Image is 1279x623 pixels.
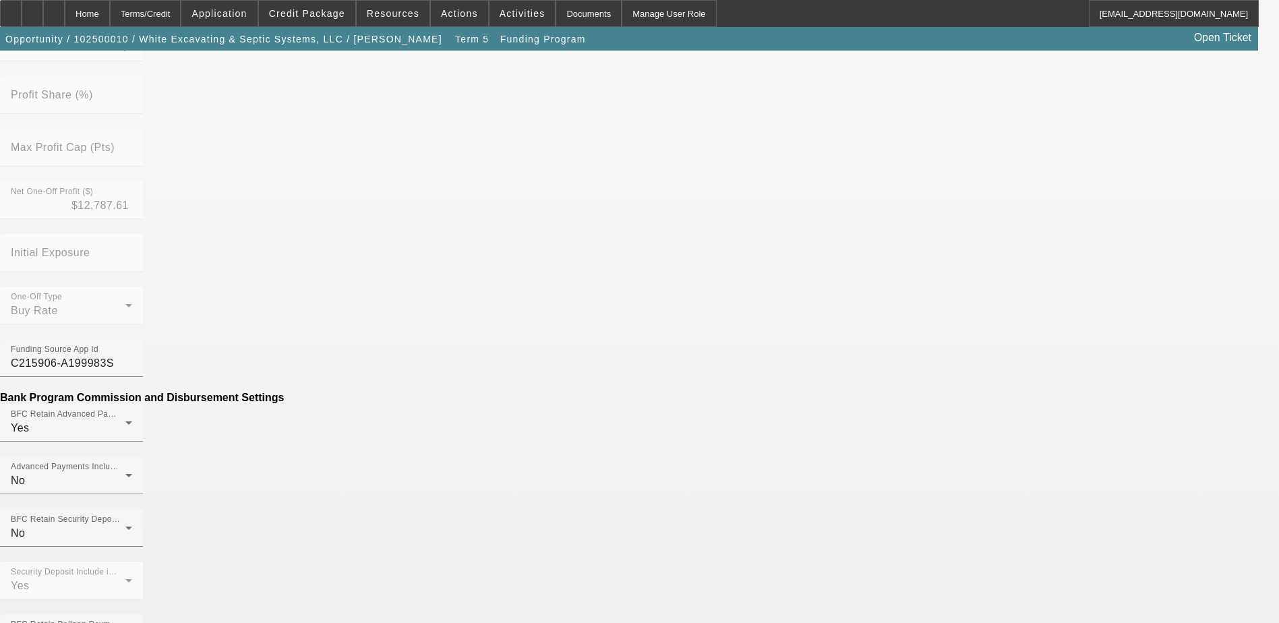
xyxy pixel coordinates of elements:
mat-label: One-Off Type [11,293,62,301]
mat-label: Security Deposit Include in Bank Profit Cap [11,568,177,576]
mat-label: Advanced Payments Include in Bank Profit Cap [11,463,192,471]
button: Actions [431,1,488,26]
span: Activities [500,8,545,19]
button: Application [181,1,257,26]
span: Actions [441,8,478,19]
mat-label: Max Profit Cap (Pts) [11,142,115,153]
span: Funding Program [500,34,586,44]
button: Resources [357,1,429,26]
a: Open Ticket [1189,26,1257,49]
mat-label: BFC Retain Advanced Payments [11,410,136,419]
button: Credit Package [259,1,355,26]
button: Funding Program [497,27,589,51]
span: Resources [367,8,419,19]
mat-label: Profit Share (%) [11,89,93,100]
button: Activities [489,1,556,26]
mat-label: Initial Exposure [11,247,90,258]
span: No [11,475,25,486]
span: Yes [11,422,30,434]
mat-label: Funding Source App Id [11,345,98,354]
span: Application [191,8,247,19]
span: Term 5 [455,34,489,44]
mat-label: Net One-Off Profit ($) [11,187,93,196]
span: No [11,527,25,539]
button: Term 5 [450,27,494,51]
mat-label: BFC Retain Security Deposit [11,515,121,524]
span: Opportunity / 102500010 / White Excavating & Septic Systems, LLC / [PERSON_NAME] [5,34,442,44]
span: Credit Package [269,8,345,19]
